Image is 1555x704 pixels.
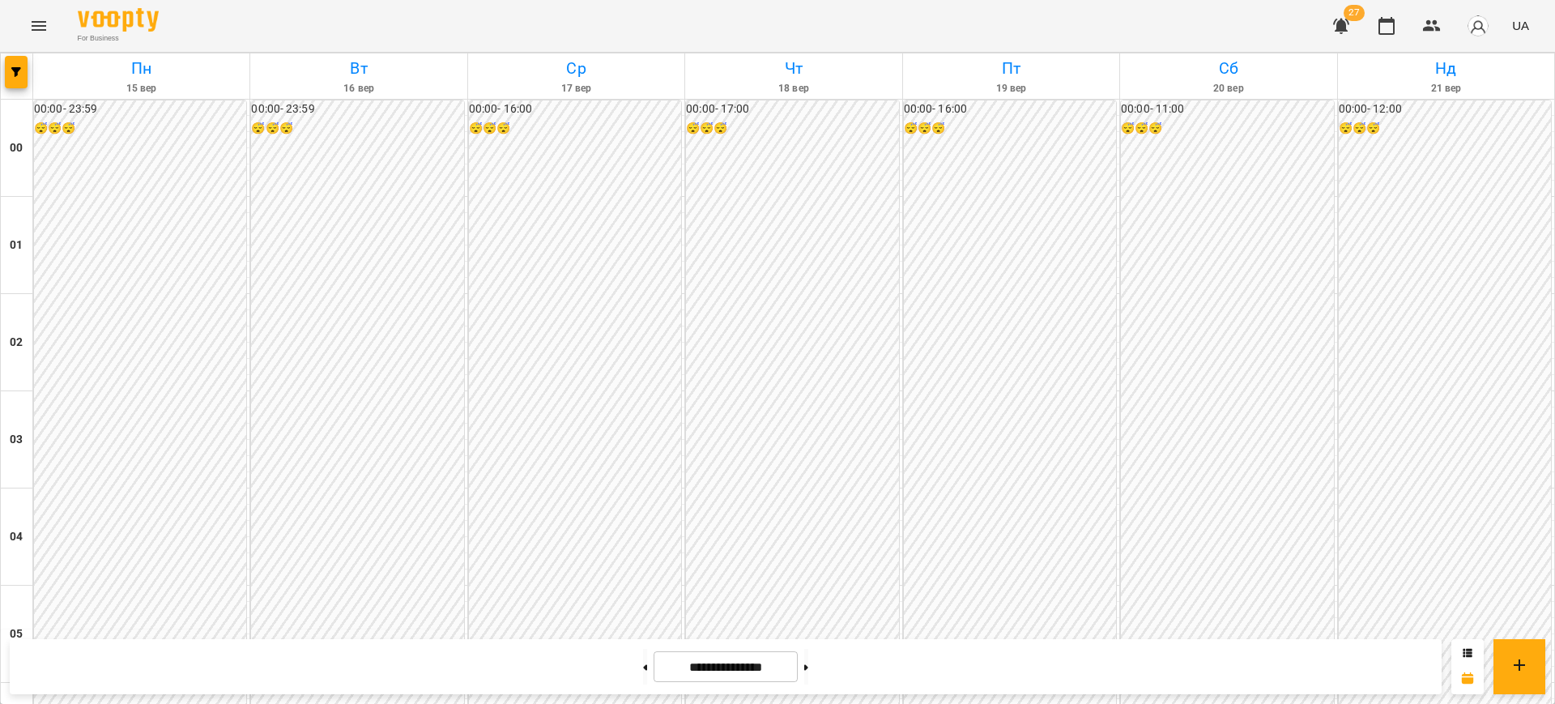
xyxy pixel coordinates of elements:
[471,81,682,96] h6: 17 вер
[251,100,463,118] h6: 00:00 - 23:59
[469,120,681,138] h6: 😴😴😴
[253,56,464,81] h6: Вт
[1121,120,1333,138] h6: 😴😴😴
[471,56,682,81] h6: Ср
[688,56,899,81] h6: Чт
[1123,81,1334,96] h6: 20 вер
[686,120,898,138] h6: 😴😴😴
[34,100,246,118] h6: 00:00 - 23:59
[10,625,23,643] h6: 05
[34,120,246,138] h6: 😴😴😴
[10,528,23,546] h6: 04
[905,81,1117,96] h6: 19 вер
[1467,15,1489,37] img: avatar_s.png
[1512,17,1529,34] span: UA
[1344,5,1365,21] span: 27
[36,81,247,96] h6: 15 вер
[1340,81,1552,96] h6: 21 вер
[10,237,23,254] h6: 01
[469,100,681,118] h6: 00:00 - 16:00
[36,56,247,81] h6: Пн
[904,100,1116,118] h6: 00:00 - 16:00
[1340,56,1552,81] h6: Нд
[904,120,1116,138] h6: 😴😴😴
[10,431,23,449] h6: 03
[78,8,159,32] img: Voopty Logo
[251,120,463,138] h6: 😴😴😴
[905,56,1117,81] h6: Пт
[686,100,898,118] h6: 00:00 - 17:00
[19,6,58,45] button: Menu
[78,33,159,44] span: For Business
[688,81,899,96] h6: 18 вер
[1339,120,1551,138] h6: 😴😴😴
[253,81,464,96] h6: 16 вер
[10,334,23,352] h6: 02
[1339,100,1551,118] h6: 00:00 - 12:00
[1506,11,1536,41] button: UA
[1121,100,1333,118] h6: 00:00 - 11:00
[10,139,23,157] h6: 00
[1123,56,1334,81] h6: Сб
